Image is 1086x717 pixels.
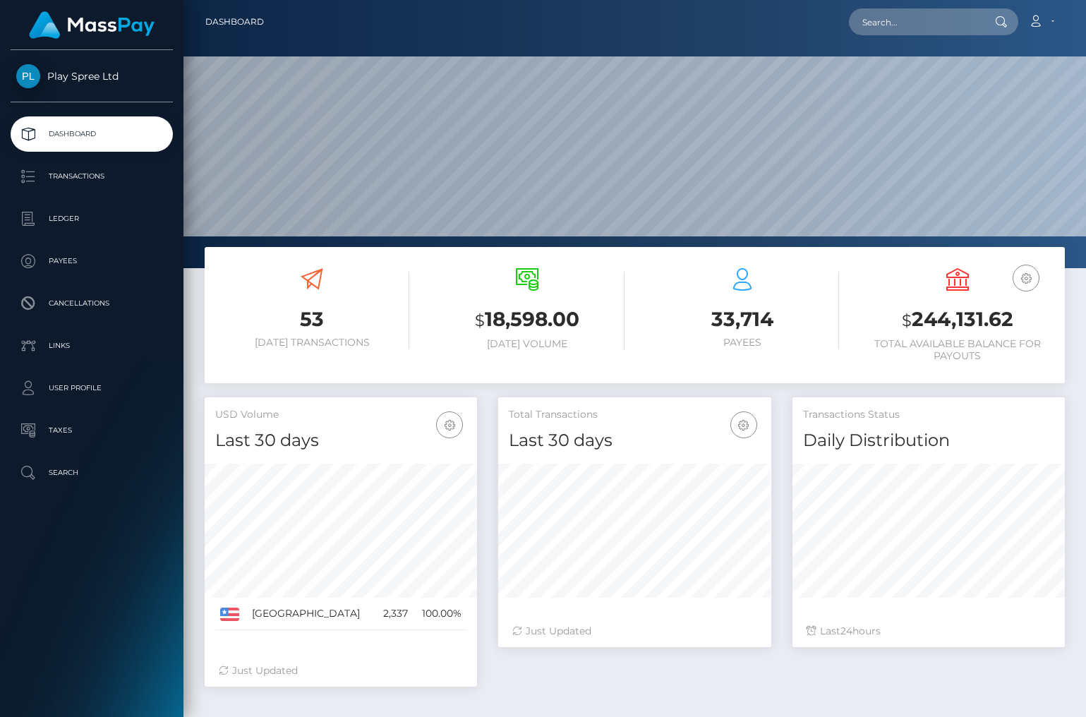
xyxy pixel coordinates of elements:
[11,413,173,448] a: Taxes
[512,624,756,639] div: Just Updated
[11,243,173,279] a: Payees
[16,420,167,441] p: Taxes
[849,8,982,35] input: Search...
[16,335,167,356] p: Links
[646,337,840,349] h6: Payees
[475,311,485,330] small: $
[840,625,852,637] span: 24
[902,311,912,330] small: $
[509,408,760,422] h5: Total Transactions
[16,166,167,187] p: Transactions
[205,7,264,37] a: Dashboard
[413,598,466,630] td: 100.00%
[11,116,173,152] a: Dashboard
[11,201,173,236] a: Ledger
[11,455,173,490] a: Search
[430,306,625,335] h3: 18,598.00
[220,608,239,620] img: US.png
[11,70,173,83] span: Play Spree Ltd
[803,408,1054,422] h5: Transactions Status
[11,370,173,406] a: User Profile
[860,306,1054,335] h3: 244,131.62
[16,208,167,229] p: Ledger
[219,663,463,678] div: Just Updated
[247,598,375,630] td: [GEOGRAPHIC_DATA]
[16,293,167,314] p: Cancellations
[29,11,155,39] img: MassPay Logo
[215,408,466,422] h5: USD Volume
[860,338,1054,362] h6: Total Available Balance for Payouts
[215,428,466,453] h4: Last 30 days
[16,462,167,483] p: Search
[509,428,760,453] h4: Last 30 days
[807,624,1051,639] div: Last hours
[215,337,409,349] h6: [DATE] Transactions
[803,428,1054,453] h4: Daily Distribution
[16,378,167,399] p: User Profile
[16,123,167,145] p: Dashboard
[430,338,625,350] h6: [DATE] Volume
[375,598,413,630] td: 2,337
[11,328,173,363] a: Links
[16,64,40,88] img: Play Spree Ltd
[646,306,840,333] h3: 33,714
[215,306,409,333] h3: 53
[11,159,173,194] a: Transactions
[11,286,173,321] a: Cancellations
[16,251,167,272] p: Payees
